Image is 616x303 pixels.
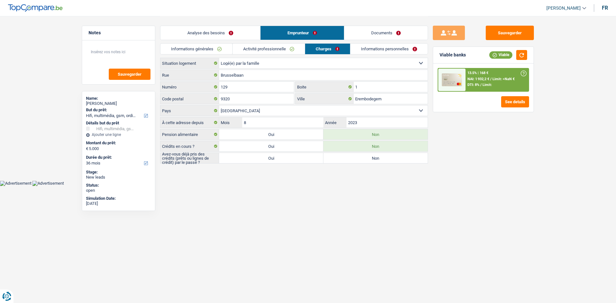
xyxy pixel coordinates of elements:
div: fr [602,5,608,11]
label: Année [323,117,346,128]
div: [PERSON_NAME] [86,101,151,106]
span: / [480,83,482,87]
span: DTI: 8% [467,83,479,87]
label: Boite [295,82,354,92]
a: Emprunteur [261,26,344,40]
div: Name: [86,96,151,101]
label: Pays [160,105,219,116]
div: [DATE] [86,201,151,206]
input: MM [242,117,323,128]
img: Advertisement [32,181,64,186]
div: New leads [86,175,151,180]
label: Oui [219,129,323,139]
span: Sauvegarder [118,72,141,76]
label: À cette adresse depuis [160,117,219,128]
button: Sauvegarder [486,26,534,40]
h5: Notes [89,30,149,36]
label: Durée du prêt: [86,155,150,160]
div: Stage: [86,170,151,175]
div: Viable banks [440,52,466,58]
div: open [86,188,151,193]
a: Charges [305,44,350,54]
label: Non [323,141,428,151]
div: Ajouter une ligne [86,132,151,137]
div: Simulation Date: [86,196,151,201]
label: Mois [219,117,242,128]
span: Limit: >NaN € [492,77,515,81]
label: Situation logement [160,58,219,68]
span: € [86,146,88,151]
label: Crédits en cours ? [160,141,219,151]
label: Rue [160,70,219,80]
a: Documents [344,26,428,40]
span: [PERSON_NAME] [546,5,581,11]
label: Oui [219,153,323,163]
a: Activité professionnelle [233,44,305,54]
label: Pension alimentaire [160,129,219,139]
span: NAI: 1 932,2 € [467,77,489,81]
input: AAAA [346,117,428,128]
label: But du prêt: [86,107,150,113]
label: Montant du prêt: [86,140,150,146]
label: Ville [295,94,354,104]
div: Viable [489,51,512,58]
label: Avez-vous déjà pris des crédits (prêts ou lignes de crédit) par le passé ? [160,153,219,163]
img: Cofidis CC [442,73,462,86]
label: Non [323,153,428,163]
label: Code postal [160,94,219,104]
a: Analyse des besoins [160,26,260,40]
div: Status: [86,183,151,188]
div: 13.5% | 168 € [467,71,488,75]
a: Informations personnelles [350,44,428,54]
div: Détails but du prêt [86,121,151,126]
label: Non [323,129,428,139]
label: Numéro [160,82,219,92]
span: / [490,77,492,81]
a: Informations générales [160,44,232,54]
span: Limit: [483,83,492,87]
button: See details [501,96,529,107]
button: Sauvegarder [109,69,150,80]
label: Oui [219,141,323,151]
img: TopCompare Logo [8,4,63,12]
a: [PERSON_NAME] [541,3,586,13]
